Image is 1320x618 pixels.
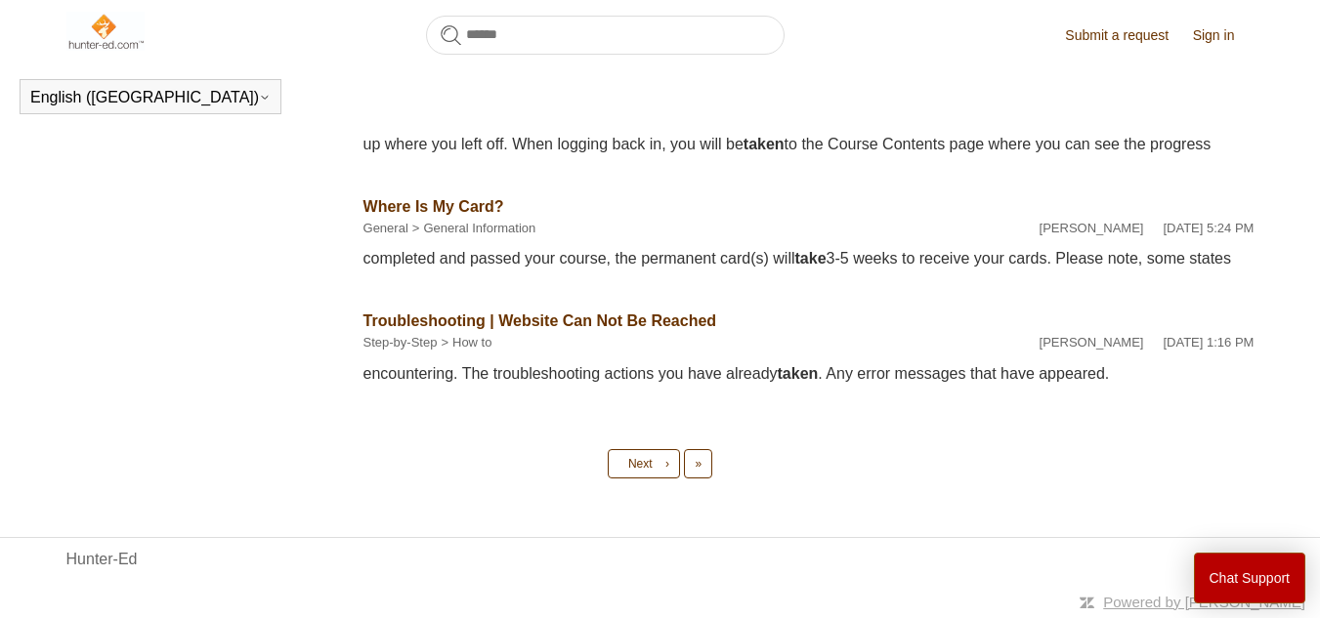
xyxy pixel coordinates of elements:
[628,457,653,471] span: Next
[1040,219,1144,238] li: [PERSON_NAME]
[363,133,1255,156] div: up where you left off. When logging back in, you will be to the Course Contents page where you ca...
[1103,594,1305,610] a: Powered by [PERSON_NAME]
[30,89,271,106] button: English ([GEOGRAPHIC_DATA])
[778,365,819,382] em: taken
[437,333,491,352] li: How to
[363,335,438,350] a: Step-by-Step
[452,335,491,350] a: How to
[363,247,1255,270] div: completed and passed your course, the permanent card(s) will 3-5 weeks to receive your cards. Ple...
[363,312,717,329] a: Troubleshooting | Website Can Not Be Reached
[744,136,785,152] em: taken
[695,457,702,471] span: »
[363,219,408,238] li: General
[665,457,669,471] span: ›
[608,449,680,478] a: Next
[1163,335,1254,350] time: 05/15/2024, 13:16
[1193,25,1255,46] a: Sign in
[1194,553,1306,603] button: Chat Support
[363,362,1255,386] div: encountering. The troubleshooting actions you have already . Any error messages that have appeared.
[363,198,504,215] a: Where Is My Card?
[1065,25,1188,46] a: Submit a request
[66,12,146,51] img: Hunter-Ed Help Center home page
[795,250,827,267] em: take
[1163,221,1254,235] time: 02/12/2024, 17:24
[408,219,536,238] li: General Information
[426,16,785,55] input: Search
[423,221,535,235] a: General Information
[363,221,408,235] a: General
[1040,333,1144,352] li: [PERSON_NAME]
[363,333,438,352] li: Step-by-Step
[66,548,138,571] a: Hunter-Ed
